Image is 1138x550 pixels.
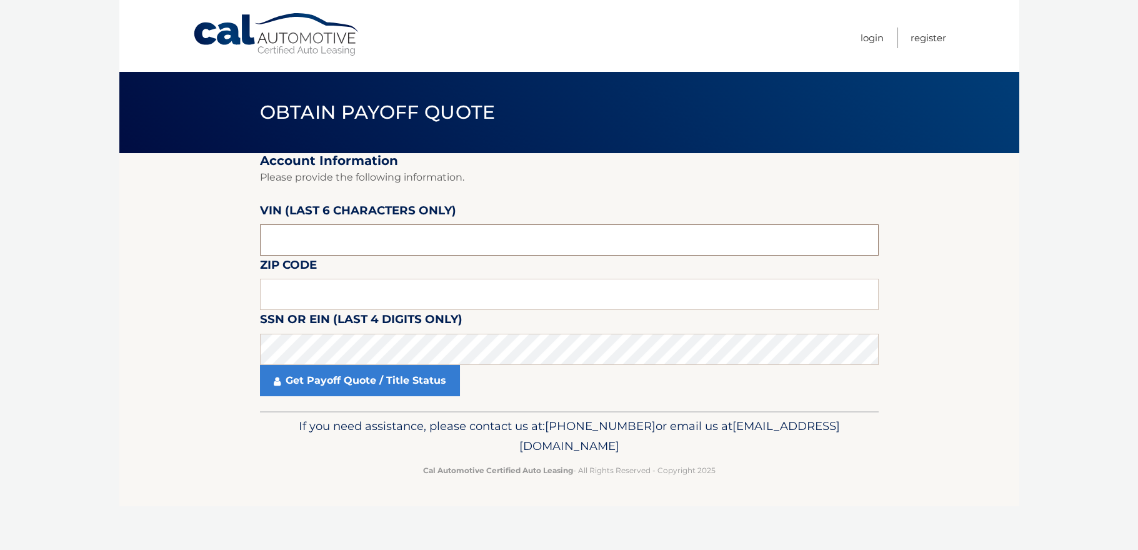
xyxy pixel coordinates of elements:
a: Cal Automotive [192,12,361,57]
p: If you need assistance, please contact us at: or email us at [268,416,871,456]
strong: Cal Automotive Certified Auto Leasing [423,466,573,475]
a: Register [911,27,946,48]
p: - All Rights Reserved - Copyright 2025 [268,464,871,477]
span: [PHONE_NUMBER] [545,419,656,433]
label: Zip Code [260,256,317,279]
a: Get Payoff Quote / Title Status [260,365,460,396]
label: SSN or EIN (last 4 digits only) [260,310,462,333]
span: Obtain Payoff Quote [260,101,496,124]
a: Login [861,27,884,48]
h2: Account Information [260,153,879,169]
p: Please provide the following information. [260,169,879,186]
label: VIN (last 6 characters only) [260,201,456,224]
